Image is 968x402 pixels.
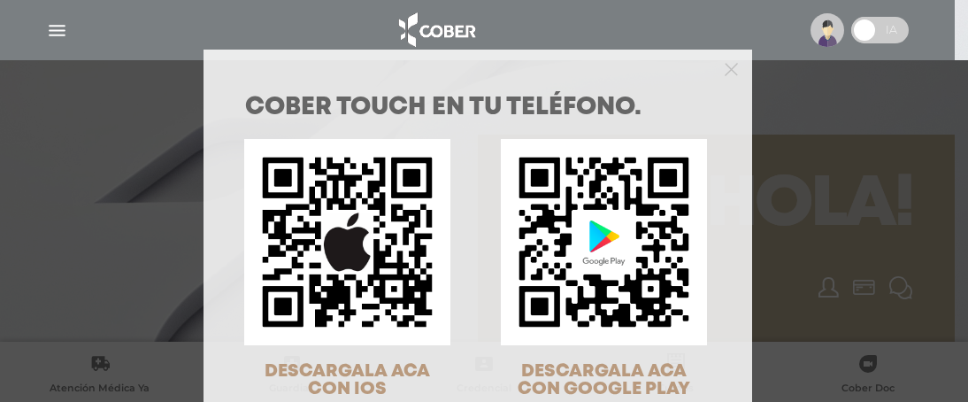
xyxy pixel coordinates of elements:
img: qr-code [244,139,450,345]
span: DESCARGALA ACA CON GOOGLE PLAY [518,363,690,398]
img: qr-code [501,139,707,345]
h1: COBER TOUCH en tu teléfono. [245,96,711,120]
span: DESCARGALA ACA CON IOS [265,363,430,398]
button: Close [725,60,738,76]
